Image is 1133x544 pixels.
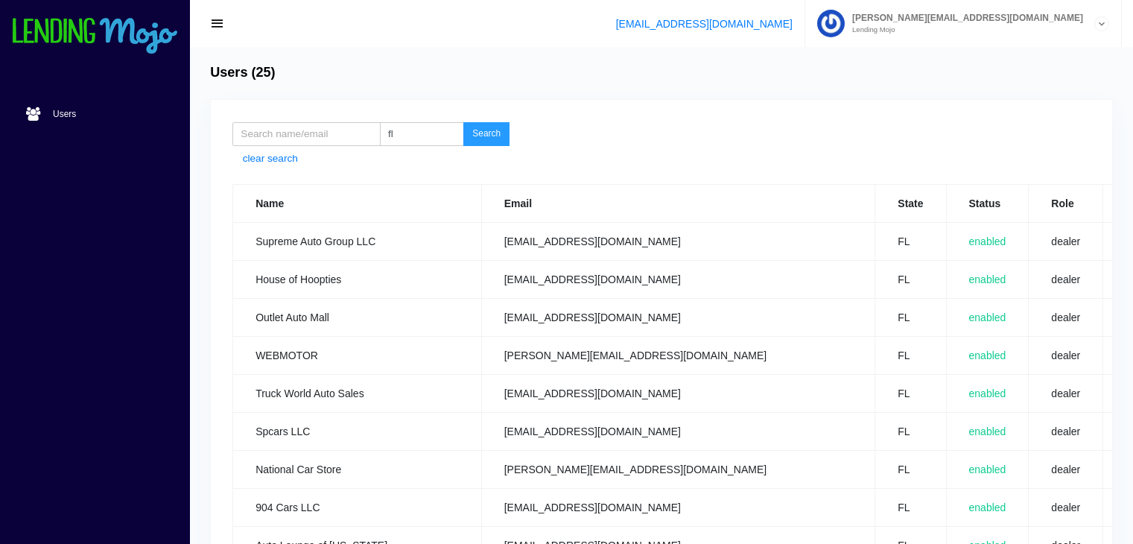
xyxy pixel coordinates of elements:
[875,413,946,451] td: FL
[969,502,1006,513] span: enabled
[969,464,1006,475] span: enabled
[969,235,1006,247] span: enabled
[875,489,946,527] td: FL
[1029,261,1103,299] td: dealer
[233,375,482,413] td: Truck World Auto Sales
[233,261,482,299] td: House of Hoopties
[233,489,482,527] td: 904 Cars LLC
[875,185,946,223] th: State
[875,299,946,337] td: FL
[1029,337,1103,375] td: dealer
[380,122,464,146] input: State
[233,337,482,375] td: WEBMOTOR
[845,13,1083,22] span: [PERSON_NAME][EMAIL_ADDRESS][DOMAIN_NAME]
[875,451,946,489] td: FL
[481,375,875,413] td: [EMAIL_ADDRESS][DOMAIN_NAME]
[1029,413,1103,451] td: dealer
[946,185,1029,223] th: Status
[875,337,946,375] td: FL
[232,122,380,146] input: Search name/email
[233,223,482,261] td: Supreme Auto Group LLC
[969,426,1006,437] span: enabled
[1029,489,1103,527] td: dealer
[817,10,845,37] img: Profile image
[243,151,298,166] a: clear search
[481,223,875,261] td: [EMAIL_ADDRESS][DOMAIN_NAME]
[53,110,76,118] span: Users
[233,185,482,223] th: Name
[481,185,875,223] th: Email
[875,223,946,261] td: FL
[875,375,946,413] td: FL
[1029,451,1103,489] td: dealer
[481,261,875,299] td: [EMAIL_ADDRESS][DOMAIN_NAME]
[969,311,1006,323] span: enabled
[481,413,875,451] td: [EMAIL_ADDRESS][DOMAIN_NAME]
[463,122,510,146] button: Search
[1029,299,1103,337] td: dealer
[845,26,1083,34] small: Lending Mojo
[11,18,179,55] img: logo-small.png
[481,489,875,527] td: [EMAIL_ADDRESS][DOMAIN_NAME]
[210,65,275,81] h4: Users (25)
[1029,375,1103,413] td: dealer
[875,261,946,299] td: FL
[969,350,1006,361] span: enabled
[969,273,1006,285] span: enabled
[969,388,1006,399] span: enabled
[481,299,875,337] td: [EMAIL_ADDRESS][DOMAIN_NAME]
[233,451,482,489] td: National Car Store
[1029,185,1103,223] th: Role
[1029,223,1103,261] td: dealer
[233,299,482,337] td: Outlet Auto Mall
[616,18,793,30] a: [EMAIL_ADDRESS][DOMAIN_NAME]
[481,337,875,375] td: [PERSON_NAME][EMAIL_ADDRESS][DOMAIN_NAME]
[233,413,482,451] td: Spcars LLC
[481,451,875,489] td: [PERSON_NAME][EMAIL_ADDRESS][DOMAIN_NAME]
